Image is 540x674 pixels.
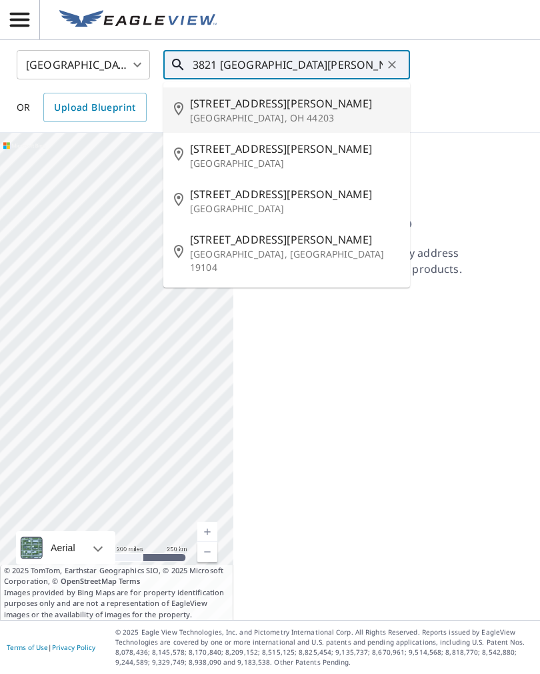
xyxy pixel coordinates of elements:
[16,531,115,565] div: Aerial
[190,111,399,125] p: [GEOGRAPHIC_DATA], OH 44203
[7,643,48,652] a: Terms of Use
[383,55,401,74] button: Clear
[190,141,399,157] span: [STREET_ADDRESS][PERSON_NAME]
[7,643,95,651] p: |
[193,46,383,83] input: Search by address or latitude-longitude
[190,157,399,170] p: [GEOGRAPHIC_DATA]
[43,93,146,122] a: Upload Blueprint
[190,202,399,216] p: [GEOGRAPHIC_DATA]
[61,576,117,586] a: OpenStreetMap
[190,248,399,274] p: [GEOGRAPHIC_DATA], [GEOGRAPHIC_DATA] 19104
[51,2,225,38] a: EV Logo
[197,522,217,542] a: Current Level 5, Zoom In
[52,643,95,652] a: Privacy Policy
[190,186,399,202] span: [STREET_ADDRESS][PERSON_NAME]
[47,531,79,565] div: Aerial
[17,46,150,83] div: [GEOGRAPHIC_DATA]
[190,232,399,248] span: [STREET_ADDRESS][PERSON_NAME]
[4,565,229,587] span: © 2025 TomTom, Earthstar Geographics SIO, © 2025 Microsoft Corporation, ©
[197,542,217,562] a: Current Level 5, Zoom Out
[119,576,141,586] a: Terms
[54,99,135,116] span: Upload Blueprint
[17,93,147,122] div: OR
[115,627,533,667] p: © 2025 Eagle View Technologies, Inc. and Pictometry International Corp. All Rights Reserved. Repo...
[190,95,399,111] span: [STREET_ADDRESS][PERSON_NAME]
[59,10,217,30] img: EV Logo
